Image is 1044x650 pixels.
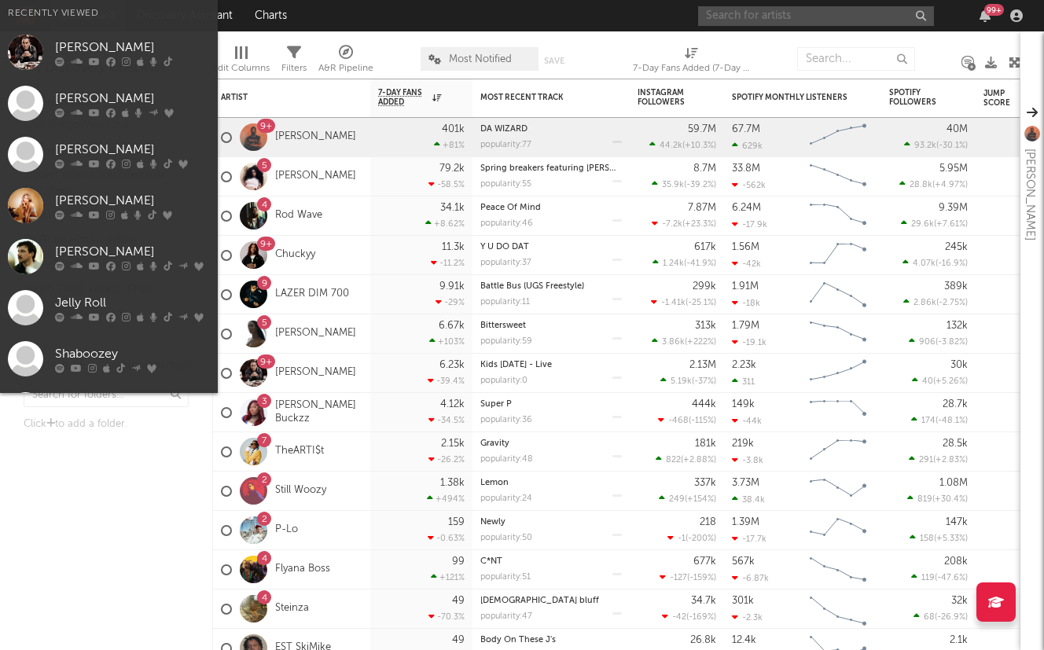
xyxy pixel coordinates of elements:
[439,321,465,331] div: 6.67k
[732,298,760,308] div: -18k
[889,88,944,107] div: Spotify Followers
[275,366,356,380] a: [PERSON_NAME]
[480,204,622,212] div: Peace Of Mind
[803,196,873,236] svg: Chart title
[732,534,766,544] div: -17.7k
[480,164,655,173] a: Spring breakers featuring [PERSON_NAME]
[732,219,767,230] div: -17.9k
[732,242,759,252] div: 1.56M
[480,282,584,291] a: Battle Bus (UGS Freestyle)
[480,455,533,464] div: popularity: 48
[688,534,714,543] span: -200 %
[694,478,716,488] div: 337k
[983,89,1023,108] div: Jump Score
[947,321,968,331] div: 132k
[910,533,968,543] div: ( )
[652,336,716,347] div: ( )
[732,163,760,174] div: 33.8M
[440,399,465,409] div: 4.12k
[652,258,716,268] div: ( )
[662,338,685,347] span: 3.86k
[732,455,763,465] div: -3.8k
[732,478,759,488] div: 3.73M
[480,204,541,212] a: Peace Of Mind
[732,337,766,347] div: -19.1k
[275,248,315,262] a: Chuckyy
[936,534,965,543] span: +5.33 %
[428,376,465,386] div: -39.4 %
[803,550,873,589] svg: Chart title
[439,281,465,292] div: 9.91k
[663,259,684,268] span: 1.24k
[797,47,915,71] input: Search...
[428,533,465,543] div: -0.63 %
[212,39,270,85] div: Edit Columns
[480,494,532,503] div: popularity: 24
[947,124,968,134] div: 40M
[803,157,873,196] svg: Chart title
[919,456,933,465] span: 291
[318,39,373,85] div: A&R Pipeline
[694,377,714,386] span: -37 %
[685,141,714,150] span: +10.3 %
[936,220,965,229] span: +7.61 %
[480,219,533,228] div: popularity: 46
[480,518,505,527] a: Newly
[688,124,716,134] div: 59.7M
[428,611,465,622] div: -70.3 %
[688,299,714,307] span: -25.1 %
[803,589,873,629] svg: Chart title
[939,141,965,150] span: -30.1 %
[912,376,968,386] div: ( )
[858,90,873,105] button: Filter by Spotify Monthly Listeners
[700,517,716,527] div: 218
[945,242,968,252] div: 245k
[439,360,465,370] div: 6.23k
[480,479,622,487] div: Lemon
[938,259,965,268] span: -16.9 %
[449,90,465,105] button: Filter by 7-Day Fans Added
[939,203,968,213] div: 9.39M
[937,574,965,582] span: -47.6 %
[480,282,622,291] div: Battle Bus (UGS Freestyle)
[480,298,530,307] div: popularity: 11
[670,574,687,582] span: -127
[221,93,339,102] div: Artist
[686,181,714,189] span: -39.2 %
[687,495,714,504] span: +154 %
[913,299,936,307] span: 2.86k
[901,219,968,229] div: ( )
[922,377,933,386] span: 40
[431,258,465,268] div: -11.2 %
[943,399,968,409] div: 28.7k
[480,125,622,134] div: DA WIZARD
[803,432,873,472] svg: Chart title
[347,90,362,105] button: Filter by Artist
[449,54,512,64] span: Most Notified
[480,534,532,542] div: popularity: 50
[899,179,968,189] div: ( )
[732,124,760,134] div: 67.7M
[1020,149,1039,241] div: [PERSON_NAME]
[917,495,932,504] span: 819
[732,612,763,622] div: -2.3k
[689,360,716,370] div: 2.13M
[803,354,873,393] svg: Chart title
[980,9,991,22] button: 99+
[275,288,349,301] a: LAZER DIM 700
[732,635,756,645] div: 12.4k
[678,534,686,543] span: -1
[935,495,965,504] span: +30.4 %
[452,596,465,606] div: 49
[480,400,622,409] div: Super P
[732,360,756,370] div: 2.23k
[480,141,531,149] div: popularity: 77
[666,456,681,465] span: 822
[428,179,465,189] div: -58.5 %
[660,141,682,150] span: 44.2k
[732,203,761,213] div: 6.24M
[55,39,210,57] div: [PERSON_NAME]
[952,90,968,105] button: Filter by Spotify Followers
[683,456,714,465] span: +2.88 %
[732,259,761,269] div: -42k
